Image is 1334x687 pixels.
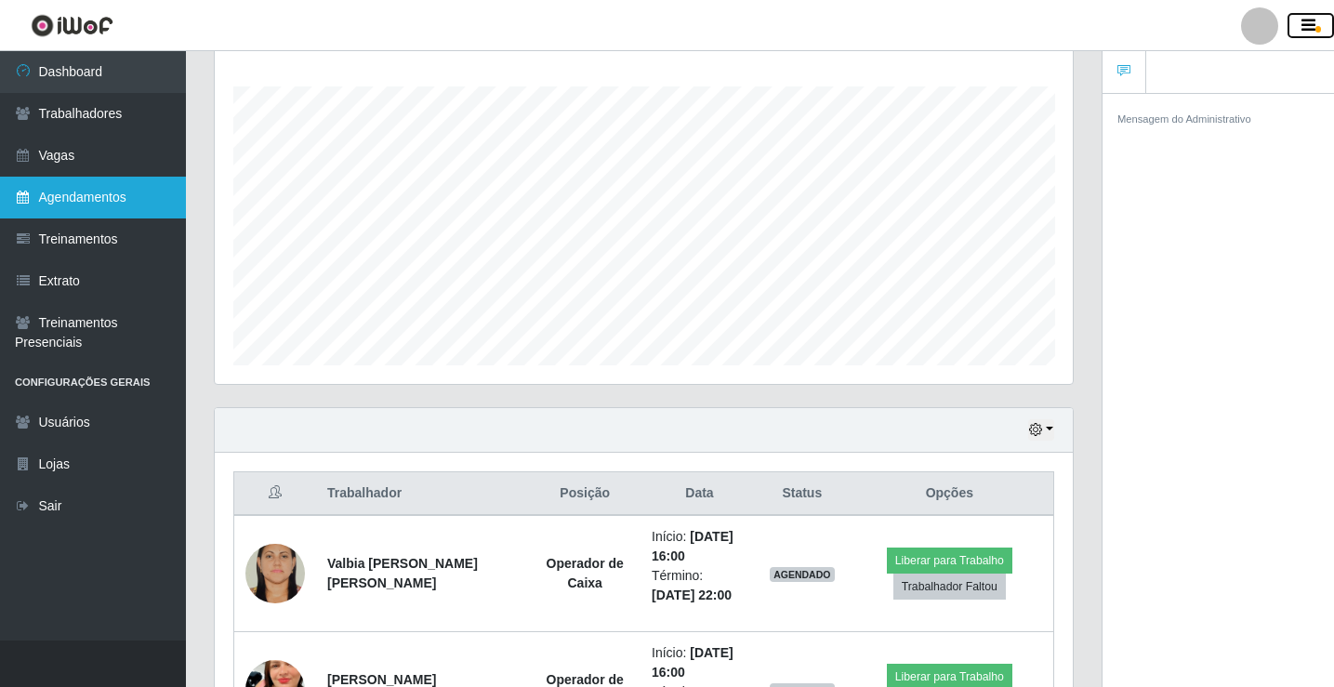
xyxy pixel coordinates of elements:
[652,588,732,602] time: [DATE] 22:00
[887,548,1012,574] button: Liberar para Trabalho
[529,472,641,516] th: Posição
[652,645,733,680] time: [DATE] 16:00
[327,556,478,590] strong: Valbia [PERSON_NAME] [PERSON_NAME]
[547,556,624,590] strong: Operador de Caixa
[316,472,529,516] th: Trabalhador
[770,567,835,582] span: AGENDADO
[759,472,846,516] th: Status
[641,472,759,516] th: Data
[846,472,1054,516] th: Opções
[31,14,113,37] img: CoreUI Logo
[652,527,747,566] li: Início:
[652,643,747,682] li: Início:
[1117,113,1251,125] small: Mensagem do Administrativo
[893,574,1006,600] button: Trabalhador Faltou
[652,529,733,563] time: [DATE] 16:00
[245,529,305,617] img: 1693145473232.jpeg
[652,566,747,605] li: Término:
